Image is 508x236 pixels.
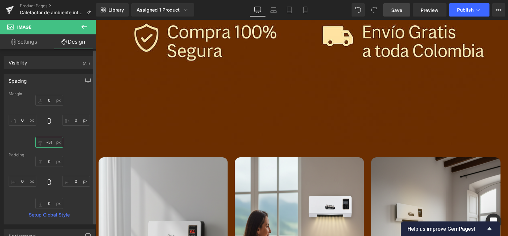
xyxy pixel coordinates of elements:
input: 0 [9,115,36,126]
a: Preview [413,3,446,17]
input: 0 [35,198,63,209]
a: Design [49,34,97,49]
div: (All) [83,56,90,67]
input: 0 [62,176,90,187]
span: Preview [421,7,439,14]
input: 0 [62,115,90,126]
button: Redo [367,3,381,17]
a: Desktop [250,3,266,17]
a: Product Pages [20,3,96,9]
div: Visibility [9,56,27,65]
a: Tablet [281,3,297,17]
a: New Library [96,3,129,17]
div: Open Intercom Messenger [486,214,501,229]
input: 0 [9,176,36,187]
span: Save [391,7,402,14]
a: Mobile [297,3,313,17]
input: 0 [35,95,63,106]
button: More [492,3,505,17]
div: Padding [9,153,90,157]
button: Show survey - Help us improve GemPages! [407,225,493,233]
a: Setup Global Style [9,212,90,217]
span: Library [108,7,124,13]
a: Laptop [266,3,281,17]
span: Help us improve GemPages! [407,226,486,232]
button: Publish [449,3,489,17]
span: Image [17,24,31,30]
span: Calefactor de ambiente inteligente digital [20,10,83,15]
button: Undo [352,3,365,17]
div: Assigned 1 Product [137,7,189,13]
span: Publish [457,7,474,13]
div: Spacing [9,74,27,84]
input: 0 [35,156,63,167]
div: Margin [9,92,90,96]
input: 0 [35,137,63,148]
